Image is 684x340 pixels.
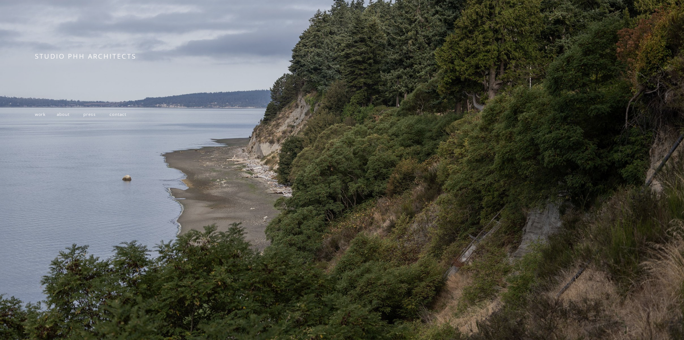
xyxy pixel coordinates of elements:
a: about [57,111,70,117]
a: press [83,111,96,117]
a: work [35,111,46,117]
span: STUDIO PHH ARCHITECTS [35,51,136,60]
a: contact [110,111,126,117]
